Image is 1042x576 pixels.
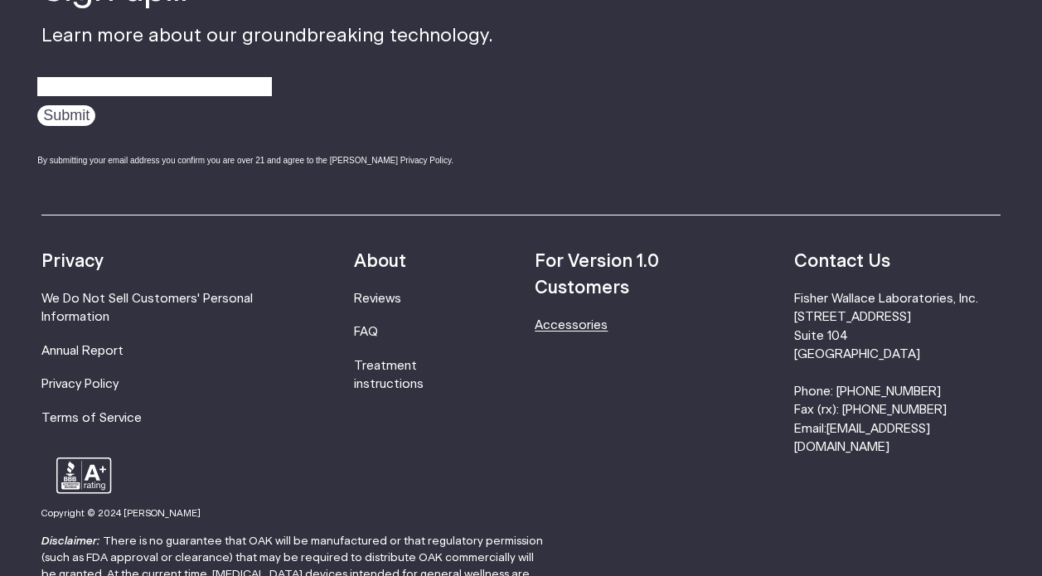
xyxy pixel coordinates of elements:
[794,423,930,453] a: [EMAIL_ADDRESS][DOMAIN_NAME]
[37,105,95,126] input: Submit
[535,253,659,297] strong: For Version 1.0 Customers
[354,293,401,305] a: Reviews
[535,319,608,332] a: Accessories
[41,412,142,424] a: Terms of Service
[41,378,119,390] a: Privacy Policy
[41,345,124,357] a: Annual Report
[794,253,890,270] strong: Contact Us
[41,253,104,270] strong: Privacy
[794,290,1001,457] li: Fisher Wallace Laboratories, Inc. [STREET_ADDRESS] Suite 104 [GEOGRAPHIC_DATA] Phone: [PHONE_NUMB...
[41,293,253,323] a: We Do Not Sell Customers' Personal Information
[354,253,406,270] strong: About
[37,154,493,167] div: By submitting your email address you confirm you are over 21 and agree to the [PERSON_NAME] Priva...
[41,535,100,547] strong: Disclaimer:
[41,509,201,518] small: Copyright © 2024 [PERSON_NAME]
[354,360,424,390] a: Treatment instructions
[354,326,378,338] a: FAQ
